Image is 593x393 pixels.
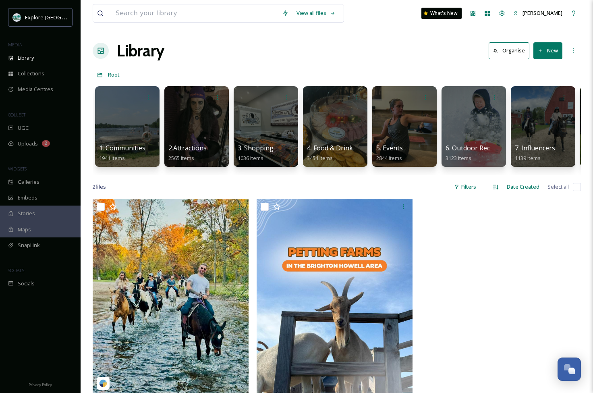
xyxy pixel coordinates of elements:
[292,5,340,21] a: View all files
[99,144,145,162] a: 1. Communities1941 items
[18,226,31,233] span: Maps
[18,280,35,287] span: Socials
[307,143,353,152] span: 4. Food & Drink
[489,42,533,59] a: Organise
[18,70,44,77] span: Collections
[8,267,24,273] span: SOCIALS
[238,154,263,162] span: 1036 items
[99,154,125,162] span: 1941 items
[99,143,145,152] span: 1. Communities
[450,179,480,195] div: Filters
[307,154,333,162] span: 3454 items
[376,154,402,162] span: 2844 items
[523,9,562,17] span: [PERSON_NAME]
[533,42,562,59] button: New
[93,183,106,191] span: 2 file s
[18,178,39,186] span: Galleries
[18,210,35,217] span: Stories
[547,183,569,191] span: Select all
[168,143,207,152] span: 2.Attractions
[446,144,490,162] a: 6. Outdoor Rec3123 items
[515,144,555,162] a: 7. Influencers1139 items
[99,379,107,387] img: snapsea-logo.png
[29,379,52,389] a: Privacy Policy
[18,85,53,93] span: Media Centres
[117,39,164,63] a: Library
[446,143,490,152] span: 6. Outdoor Rec
[238,143,274,152] span: 3. Shopping
[489,42,529,59] button: Organise
[29,382,52,387] span: Privacy Policy
[376,143,403,152] span: 5. Events
[168,154,194,162] span: 2565 items
[18,54,34,62] span: Library
[18,140,38,148] span: Uploads
[8,42,22,48] span: MEDIA
[13,13,21,21] img: 67e7af72-b6c8-455a-acf8-98e6fe1b68aa.avif
[307,144,353,162] a: 4. Food & Drink3454 items
[108,70,120,79] a: Root
[503,179,543,195] div: Date Created
[25,13,136,21] span: Explore [GEOGRAPHIC_DATA][PERSON_NAME]
[112,4,278,22] input: Search your library
[42,140,50,147] div: 2
[509,5,566,21] a: [PERSON_NAME]
[18,194,37,202] span: Embeds
[168,144,207,162] a: 2.Attractions2565 items
[238,144,274,162] a: 3. Shopping1036 items
[18,124,29,132] span: UGC
[515,143,555,152] span: 7. Influencers
[18,241,40,249] span: SnapLink
[446,154,471,162] span: 3123 items
[8,166,27,172] span: WIDGETS
[558,358,581,381] button: Open Chat
[8,112,25,118] span: COLLECT
[108,71,120,78] span: Root
[376,144,403,162] a: 5. Events2844 items
[515,154,541,162] span: 1139 items
[421,8,462,19] a: What's New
